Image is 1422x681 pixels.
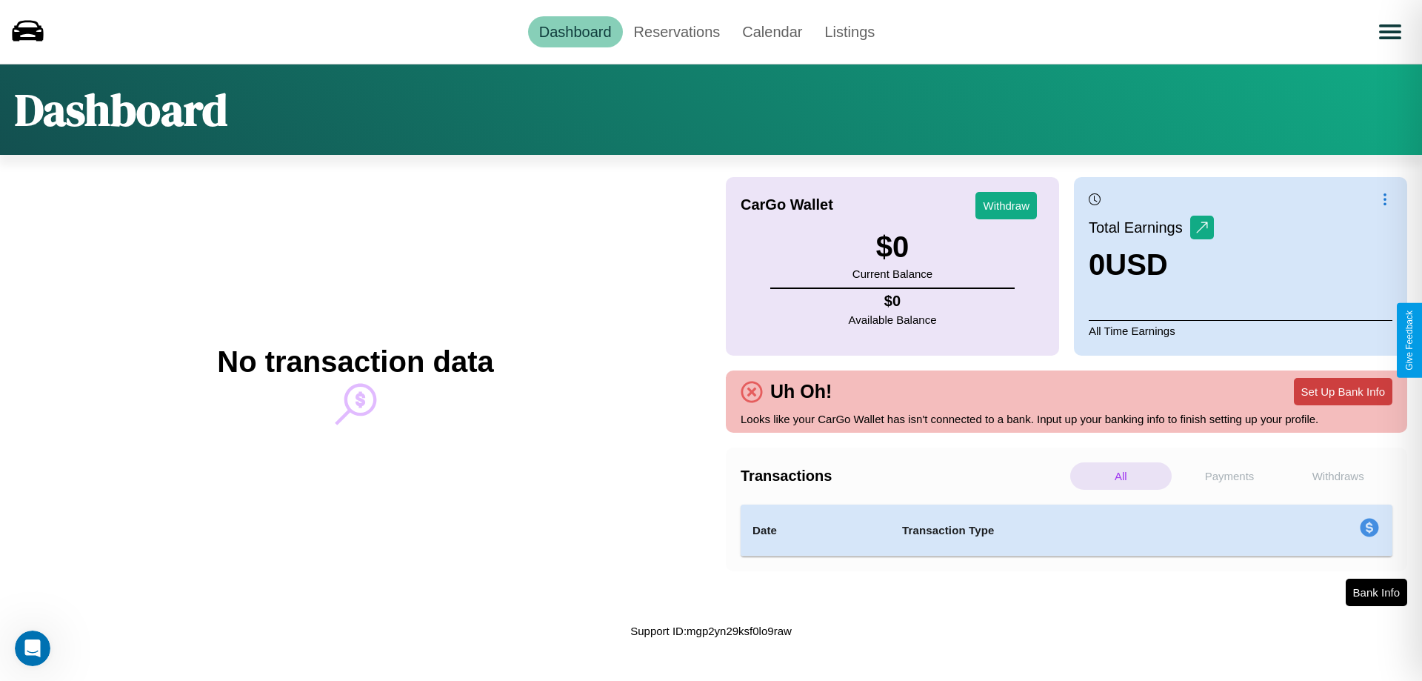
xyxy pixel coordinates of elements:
[813,16,886,47] a: Listings
[741,468,1066,485] h4: Transactions
[15,79,227,140] h1: Dashboard
[852,230,932,264] h3: $ 0
[1089,320,1392,341] p: All Time Earnings
[731,16,813,47] a: Calendar
[902,522,1238,539] h4: Transaction Type
[752,522,878,539] h4: Date
[217,345,493,379] h2: No transaction data
[1070,462,1172,490] p: All
[741,196,833,213] h4: CarGo Wallet
[763,381,839,402] h4: Uh Oh!
[741,409,1392,429] p: Looks like your CarGo Wallet has isn't connected to a bank. Input up your banking info to finish ...
[849,310,937,330] p: Available Balance
[741,505,1392,557] table: simple table
[1089,214,1190,241] p: Total Earnings
[630,621,792,641] p: Support ID: mgp2yn29ksf0lo9raw
[15,631,50,666] iframe: Intercom live chat
[1294,378,1392,405] button: Set Up Bank Info
[975,192,1037,219] button: Withdraw
[528,16,623,47] a: Dashboard
[852,264,932,284] p: Current Balance
[1404,310,1415,371] div: Give Feedback
[1369,11,1411,53] button: Open menu
[849,293,937,310] h4: $ 0
[1089,248,1214,282] h3: 0 USD
[1179,462,1281,490] p: Payments
[623,16,732,47] a: Reservations
[1287,462,1389,490] p: Withdraws
[1346,579,1407,606] button: Bank Info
